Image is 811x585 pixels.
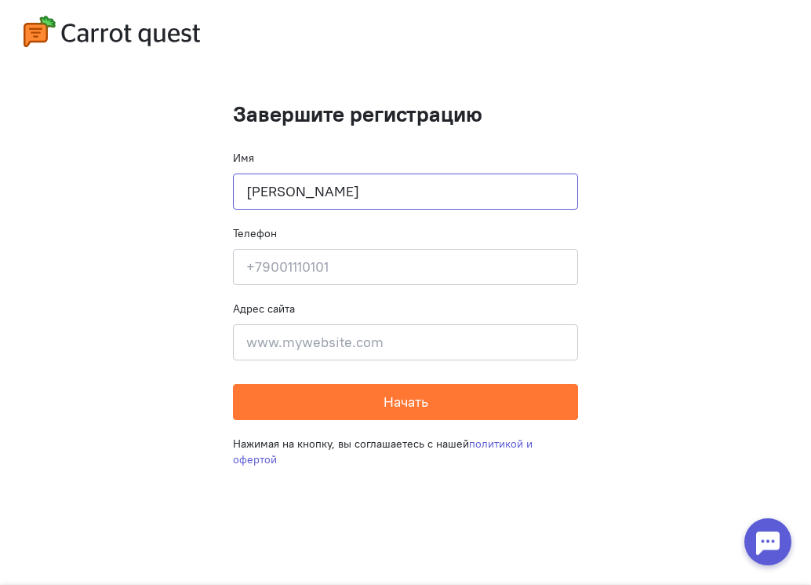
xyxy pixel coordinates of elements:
[233,174,578,210] input: Ваше имя
[384,393,428,411] span: Начать
[233,324,578,360] input: www.mywebsite.com
[16,11,696,51] div: Мы используем cookies для улучшения работы сайта, анализа трафика и персонализации. Используя сай...
[715,16,793,47] button: Я согласен
[133,38,159,50] a: здесь
[233,225,277,241] label: Телефон
[233,150,254,166] label: Имя
[233,420,578,483] div: Нажимая на кнопку, вы соглашаетесь с нашей
[24,16,200,47] img: carrot-quest-logo.svg
[233,301,295,316] label: Адрес сайта
[728,24,780,39] span: Я согласен
[233,102,578,126] h1: Завершите регистрацию
[233,384,578,420] button: Начать
[233,249,578,285] input: +79001110101
[233,437,533,466] a: политикой и офертой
